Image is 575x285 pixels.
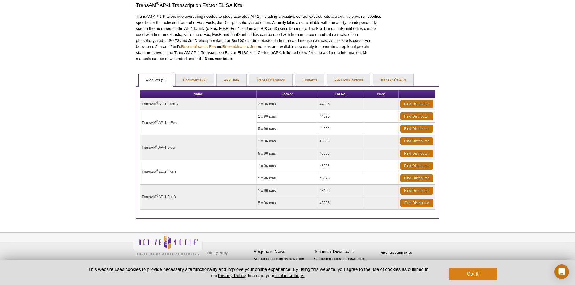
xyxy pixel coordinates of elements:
[176,74,214,87] a: Documents (7)
[318,147,363,160] td: 46596
[400,137,433,145] a: Find Distributor
[318,110,363,123] td: 44096
[222,44,257,49] a: Recombinant c-Jun
[140,110,257,135] td: TransAM AP-1 c-Fos
[257,197,318,209] td: 5 x 96 rxns
[156,194,158,197] sup: ®
[273,50,290,55] strong: AP-1 Info
[254,249,311,254] h4: Epigenetic News
[140,185,257,209] td: TransAM AP-1 JunD
[254,256,311,277] p: Sign up for our monthly newsletter highlighting recent publications in the field of epigenetics.
[400,162,433,170] a: Find Distributor
[449,268,497,280] button: Got it!
[327,74,370,87] a: AP-1 Publications
[206,257,237,266] a: Terms & Conditions
[257,90,318,98] th: Format
[400,125,433,133] a: Find Distributor
[318,135,363,147] td: 46096
[554,264,569,279] div: Open Intercom Messenger
[318,98,363,110] td: 44296
[156,101,158,104] sup: ®
[140,90,257,98] th: Name
[257,147,318,160] td: 5 x 96 rxns
[156,144,158,148] sup: ®
[381,252,412,254] a: ABOUT SSL CERTIFICATES
[257,172,318,185] td: 5 x 96 rxns
[395,77,397,81] sup: ®
[139,74,173,87] a: Products (5)
[136,2,382,9] h3: TransAM AP-1 Transcription Factor ELISA Kits
[156,169,158,173] sup: ®
[318,90,363,98] th: Cat No.
[257,123,318,135] td: 5 x 96 rxns
[156,1,159,6] sup: ®
[314,256,372,272] p: Get our brochures and newsletters, or request them by mail.
[318,123,363,135] td: 44596
[400,150,433,157] a: Find Distributor
[140,135,257,160] td: TransAM AP-1 c-Jun
[257,98,318,110] td: 2 x 96 rxns
[400,112,433,120] a: Find Distributor
[400,174,433,182] a: Find Distributor
[249,74,292,87] a: TransAM®Method
[295,74,324,87] a: Contents
[373,74,414,87] a: TransAM®FAQs
[181,44,216,49] a: Recombinant c-Fos
[318,185,363,197] td: 43496
[375,243,420,256] table: Click to Verify - This site chose Symantec SSL for secure e-commerce and confidential communicati...
[136,14,382,62] p: TransAM AP-1 Kits provide everything needed to study activated AP-1, including a positive control...
[217,74,246,87] a: AP-1 Info
[133,233,203,257] img: Active Motif,
[318,197,363,209] td: 43996
[314,249,372,254] h4: Technical Downloads
[205,56,226,61] strong: Documents
[400,187,433,195] a: Find Distributor
[257,135,318,147] td: 1 x 96 rxns
[318,172,363,185] td: 45596
[218,273,245,278] a: Privacy Policy
[400,199,433,207] a: Find Distributor
[274,273,304,278] button: cookie settings
[271,77,273,81] sup: ®
[257,110,318,123] td: 1 x 96 rxns
[140,98,257,110] td: TransAM AP-1 Family
[257,185,318,197] td: 1 x 96 rxns
[140,160,257,185] td: TransAM AP-1 FosB
[156,120,158,123] sup: ®
[78,266,439,279] p: This website uses cookies to provide necessary site functionality and improve your online experie...
[206,248,229,257] a: Privacy Policy
[318,160,363,172] td: 45096
[257,160,318,172] td: 1 x 96 rxns
[400,100,433,108] a: Find Distributor
[363,90,399,98] th: Price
